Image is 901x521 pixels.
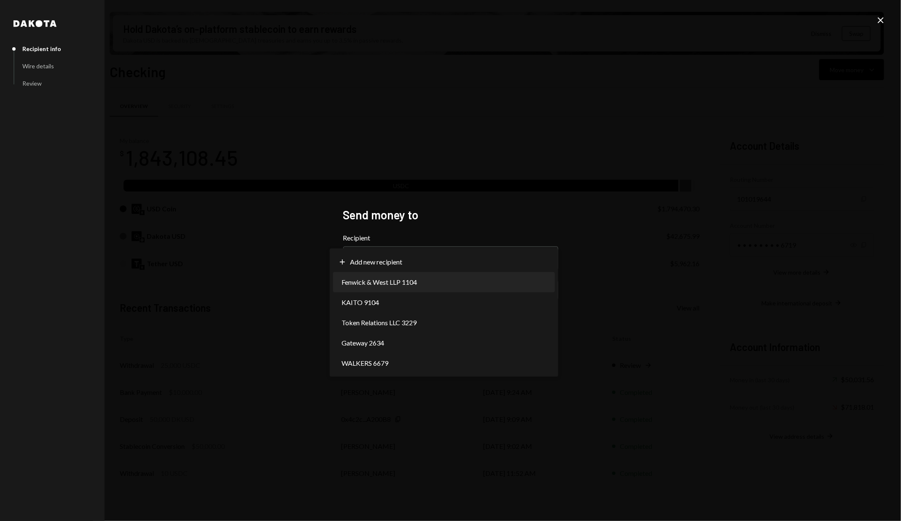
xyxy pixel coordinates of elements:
[342,358,388,368] span: WALKERS 6679
[342,338,384,348] span: Gateway 2634
[343,233,558,243] label: Recipient
[350,257,402,267] span: Add new recipient
[22,80,42,87] div: Review
[22,45,61,52] div: Recipient info
[22,62,54,70] div: Wire details
[342,297,379,308] span: KAITO 9104
[342,318,417,328] span: Token Relations LLC 3229
[343,246,558,270] button: Recipient
[343,207,558,223] h2: Send money to
[342,277,417,287] span: Fenwick & West LLP 1104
